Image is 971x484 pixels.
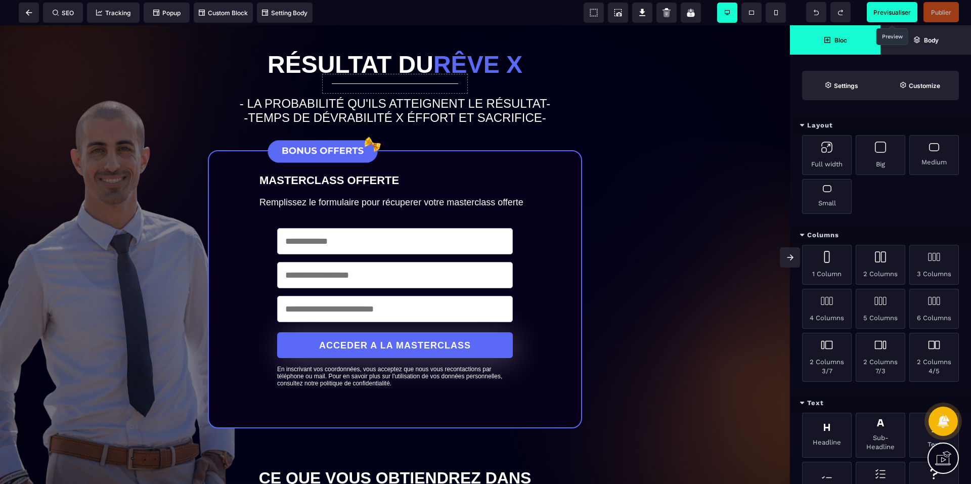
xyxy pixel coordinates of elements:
div: Medium [909,135,959,175]
text: Remplissez le formulaire pour récuperer votre masterclass offerte [259,169,531,185]
div: Layout [790,116,971,135]
div: 2 Columns [856,245,905,285]
text: MASTERCLASS OFFERTE [259,146,531,164]
div: Columns [790,226,971,245]
div: 2 Columns 7/3 [856,333,905,382]
div: Big [856,135,905,175]
span: View components [584,3,604,23]
div: Text [790,394,971,413]
span: Preview [867,2,917,22]
img: 63b5f0a7b40b8c575713f71412baadad_BONUS_OFFERTS.png [259,108,386,144]
div: 2 Columns 4/5 [909,333,959,382]
div: 2 Columns 3/7 [802,333,852,382]
button: ACCEDER A LA MASTERCLASS [277,307,513,333]
span: rêve X [433,26,522,53]
div: 3 Columns [909,245,959,285]
strong: Settings [834,82,858,90]
span: Screenshot [608,3,628,23]
span: Popup [153,9,181,17]
strong: Body [924,36,939,44]
h1: Résultat du [79,20,711,58]
span: Open Layer Manager [880,25,971,55]
div: Small [802,179,852,214]
text: En inscrivant vos coordonnées, vous acceptez que nous vous recontactions par téléphone ou mail. P... [277,338,513,362]
div: 6 Columns [909,289,959,329]
span: Open Style Manager [880,71,959,100]
h2: - LA PROBABILITÉ QU'ILS ATTEIGNENT LE RÉSULTAT- -TEMPS DE DÉVRABILITÉ X ÉFFORT ET SACRIFICE- [79,66,711,105]
strong: Bloc [834,36,847,44]
span: Previsualiser [873,9,911,16]
div: Text [909,413,959,458]
span: Publier [931,9,951,16]
span: Settings [802,71,880,100]
span: Tracking [96,9,130,17]
span: Open Blocks [790,25,880,55]
span: Setting Body [262,9,307,17]
strong: Customize [909,82,940,90]
div: Sub-Headline [856,413,905,458]
div: Full width [802,135,852,175]
div: 4 Columns [802,289,852,329]
span: Custom Block [199,9,248,17]
div: 5 Columns [856,289,905,329]
span: SEO [53,9,74,17]
div: 1 Column [802,245,852,285]
div: Headline [802,413,852,458]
